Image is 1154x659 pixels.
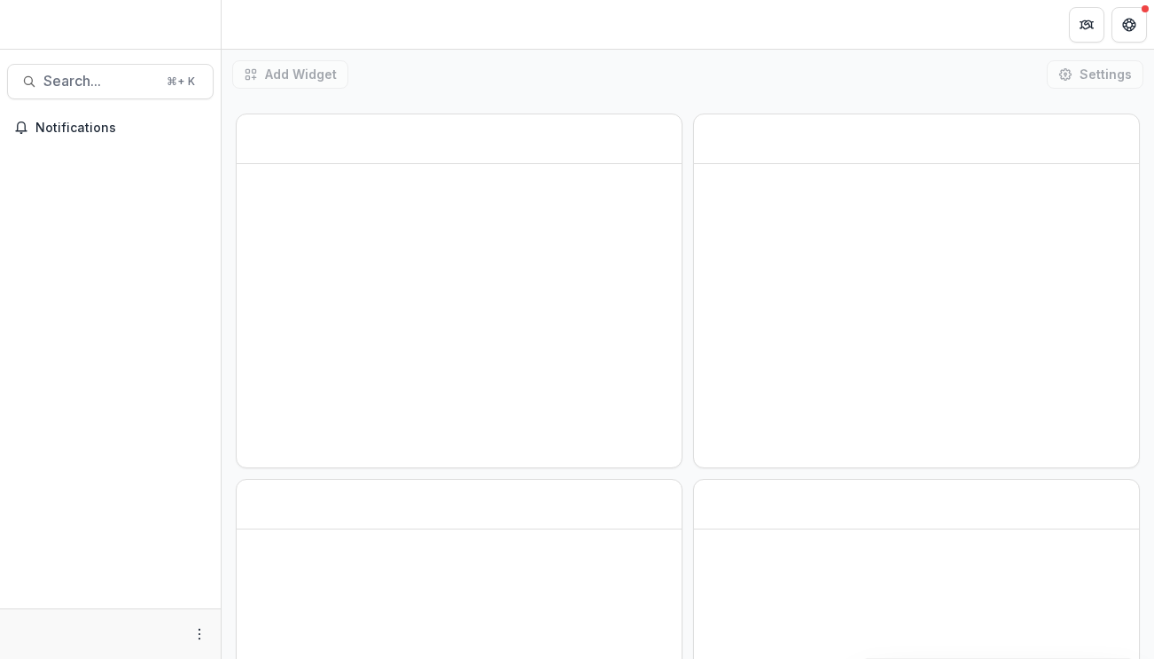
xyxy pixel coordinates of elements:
nav: breadcrumb [229,12,304,37]
button: More [189,624,210,645]
button: Search... [7,64,214,99]
button: Notifications [7,114,214,142]
span: Search... [43,73,156,90]
button: Partners [1069,7,1104,43]
button: Settings [1047,60,1143,89]
div: ⌘ + K [163,72,199,91]
span: Notifications [35,121,207,136]
button: Get Help [1111,7,1147,43]
button: Add Widget [232,60,348,89]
